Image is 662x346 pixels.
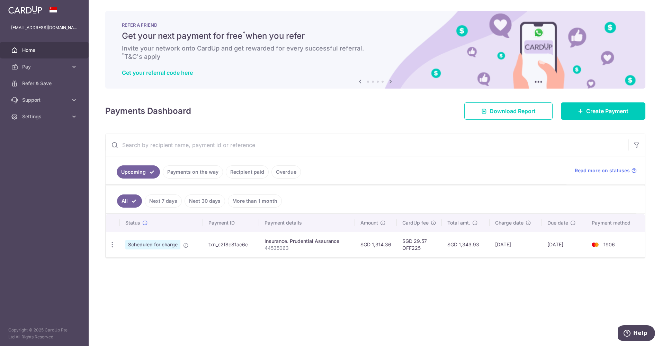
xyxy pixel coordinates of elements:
iframe: Opens a widget where you can find more information [618,325,655,343]
td: SGD 1,314.36 [355,232,397,257]
td: SGD 29.57 OFF225 [397,232,442,257]
a: More than 1 month [228,194,282,208]
a: Upcoming [117,165,160,179]
span: Support [22,97,68,103]
a: All [117,194,142,208]
span: Charge date [495,219,524,226]
a: Next 7 days [145,194,182,208]
img: RAF banner [105,11,645,89]
a: Create Payment [561,102,645,120]
span: Download Report [490,107,536,115]
span: Settings [22,113,68,120]
span: 1906 [603,242,615,247]
img: Bank Card [588,240,602,249]
h4: Payments Dashboard [105,105,191,117]
span: Create Payment [586,107,628,115]
a: Recipient paid [226,165,269,179]
span: Pay [22,63,68,70]
input: Search by recipient name, payment id or reference [106,134,628,156]
span: Refer & Save [22,80,68,87]
span: Read more on statuses [575,167,630,174]
h6: Invite your network onto CardUp and get rewarded for every successful referral. T&C's apply [122,44,629,61]
a: Read more on statuses [575,167,637,174]
p: REFER A FRIEND [122,22,629,28]
td: SGD 1,343.93 [442,232,490,257]
th: Payment method [586,214,645,232]
th: Payment ID [203,214,259,232]
a: Next 30 days [185,194,225,208]
span: CardUp fee [402,219,429,226]
p: [EMAIL_ADDRESS][DOMAIN_NAME] [11,24,78,31]
span: Amount [360,219,378,226]
td: [DATE] [490,232,542,257]
a: Get your referral code here [122,69,193,76]
span: Home [22,47,68,54]
span: Status [125,219,140,226]
a: Overdue [271,165,301,179]
td: txn_c2f8c81ac6c [203,232,259,257]
span: Total amt. [447,219,470,226]
a: Payments on the way [163,165,223,179]
span: Due date [547,219,568,226]
span: Scheduled for charge [125,240,180,249]
a: Download Report [464,102,553,120]
div: Insurance. Prudential Assurance [265,238,349,245]
h5: Get your next payment for free when you refer [122,30,629,42]
td: [DATE] [542,232,586,257]
th: Payment details [259,214,355,232]
p: 44535063 [265,245,349,252]
img: CardUp [8,6,42,14]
